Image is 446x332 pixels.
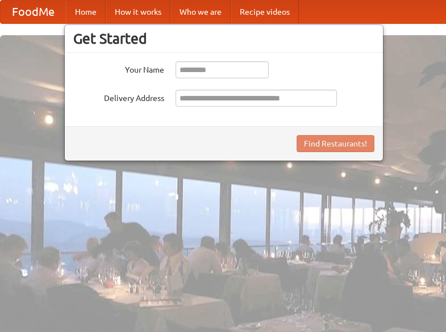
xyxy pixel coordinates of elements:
[170,1,231,23] a: Who we are
[73,30,374,47] h3: Get Started
[106,1,170,23] a: How it works
[231,1,299,23] a: Recipe videos
[66,1,106,23] a: Home
[73,90,164,104] label: Delivery Address
[297,135,374,152] button: Find Restaurants!
[1,1,66,23] a: FoodMe
[73,61,164,75] label: Your Name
